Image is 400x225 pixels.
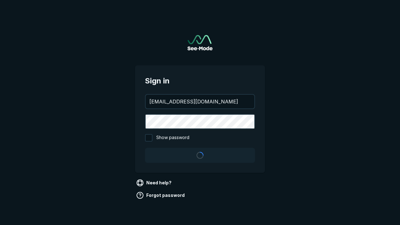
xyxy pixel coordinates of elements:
span: Sign in [145,75,255,87]
a: Forgot password [135,190,187,200]
input: your@email.com [146,95,254,108]
span: Show password [156,134,189,142]
img: See-Mode Logo [187,35,212,50]
a: Go to sign in [187,35,212,50]
a: Need help? [135,178,174,188]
